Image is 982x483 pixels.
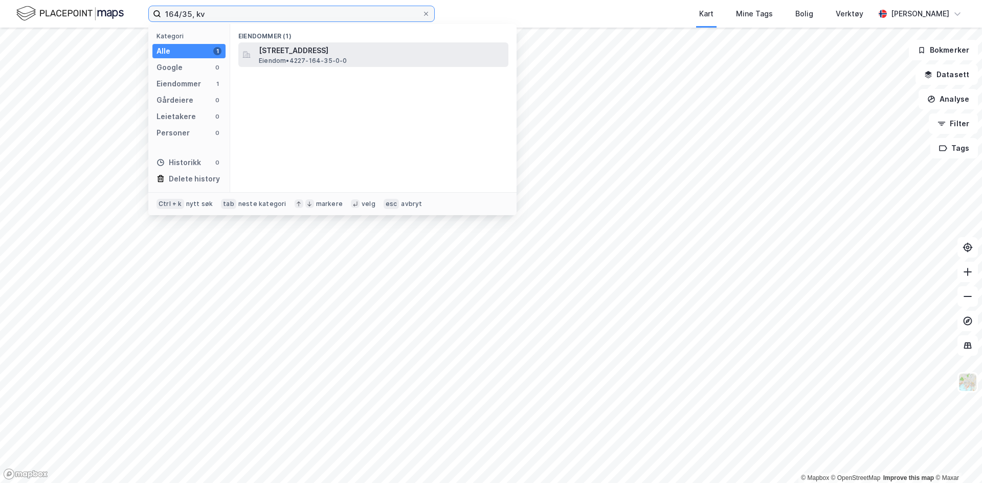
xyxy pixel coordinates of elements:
a: Mapbox homepage [3,468,48,480]
div: Kontrollprogram for chat [931,434,982,483]
div: Bolig [795,8,813,20]
div: Gårdeiere [157,94,193,106]
a: Mapbox [801,474,829,481]
span: [STREET_ADDRESS] [259,44,504,57]
img: logo.f888ab2527a4732fd821a326f86c7f29.svg [16,5,124,22]
div: velg [362,200,375,208]
div: Leietakere [157,110,196,123]
div: 0 [213,158,221,167]
div: Kart [699,8,713,20]
div: Mine Tags [736,8,773,20]
div: Ctrl + k [157,199,184,209]
iframe: Chat Widget [931,434,982,483]
div: Historikk [157,156,201,169]
div: neste kategori [238,200,286,208]
input: Søk på adresse, matrikkel, gårdeiere, leietakere eller personer [161,6,422,21]
img: Z [958,373,977,392]
div: [PERSON_NAME] [891,8,949,20]
div: Kategori [157,32,226,40]
div: Verktøy [836,8,863,20]
div: Eiendommer [157,78,201,90]
div: Personer [157,127,190,139]
div: Google [157,61,183,74]
a: Improve this map [883,474,934,481]
div: 1 [213,80,221,88]
div: Alle [157,45,170,57]
div: Eiendommer (1) [230,24,517,42]
div: markere [316,200,343,208]
a: OpenStreetMap [831,474,881,481]
div: 1 [213,47,221,55]
div: nytt søk [186,200,213,208]
div: 0 [213,63,221,72]
button: Analyse [919,89,978,109]
button: Tags [930,138,978,158]
div: 0 [213,96,221,104]
button: Datasett [916,64,978,85]
div: 0 [213,129,221,137]
span: Eiendom • 4227-164-35-0-0 [259,57,347,65]
div: esc [384,199,399,209]
div: 0 [213,112,221,121]
div: avbryt [401,200,422,208]
button: Bokmerker [909,40,978,60]
div: Delete history [169,173,220,185]
div: tab [221,199,236,209]
button: Filter [929,113,978,134]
